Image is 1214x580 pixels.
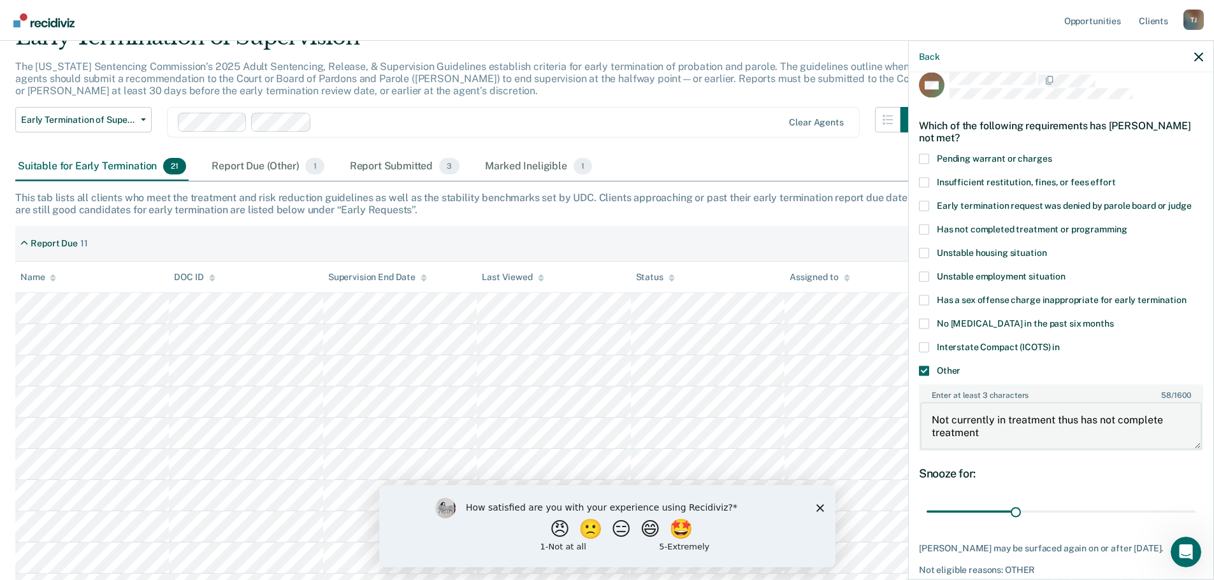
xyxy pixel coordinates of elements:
[31,238,78,249] div: Report Due
[13,13,75,27] img: Recidiviz
[937,223,1127,234] span: Has not completed treatment or programming
[920,402,1202,449] textarea: Not currently in treatment thus has not complete treatment
[937,318,1113,328] span: No [MEDICAL_DATA] in the past six months
[328,272,427,283] div: Supervision End Date
[1161,390,1190,399] span: / 1600
[574,158,592,174] span: 1
[21,115,136,125] span: Early Termination of Supervision
[209,153,326,181] div: Report Due (Other)
[439,158,459,174] span: 3
[1183,10,1204,30] div: T J
[919,543,1203,554] div: [PERSON_NAME] may be surfaced again on or after [DATE].
[937,247,1046,257] span: Unstable housing situation
[1161,390,1171,399] span: 58
[919,109,1203,153] div: Which of the following requirements has [PERSON_NAME] not met?
[20,272,56,283] div: Name
[1171,537,1201,567] iframe: Intercom live chat
[920,385,1202,399] label: Enter at least 3 characters
[919,564,1203,575] div: Not eligible reasons: OTHER
[163,158,186,174] span: 21
[347,153,463,181] div: Report Submitted
[15,192,1199,216] div: This tab lists all clients who meet the treatment and risk reduction guidelines as well as the st...
[937,153,1051,163] span: Pending warrant or charges
[482,272,544,283] div: Last Viewed
[937,176,1115,187] span: Insufficient restitution, fines, or fees effort
[919,51,939,62] button: Back
[15,24,926,60] div: Early Termination of Supervision
[919,466,1203,480] div: Snooze for:
[937,271,1066,281] span: Unstable employment situation
[15,153,189,181] div: Suitable for Early Termination
[305,158,324,174] span: 1
[789,117,843,128] div: Clear agents
[937,294,1187,304] span: Has a sex offense charge inappropriate for early termination
[379,485,835,567] iframe: Survey by Kim from Recidiviz
[80,238,88,249] div: 11
[937,365,960,375] span: Other
[790,272,849,283] div: Assigned to
[937,341,1060,351] span: Interstate Compact (ICOTS) in
[636,272,675,283] div: Status
[937,200,1191,210] span: Early termination request was denied by parole board or judge
[1183,10,1204,30] button: Profile dropdown button
[15,60,922,97] p: The [US_STATE] Sentencing Commission’s 2025 Adult Sentencing, Release, & Supervision Guidelines e...
[482,153,595,181] div: Marked Ineligible
[174,272,215,283] div: DOC ID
